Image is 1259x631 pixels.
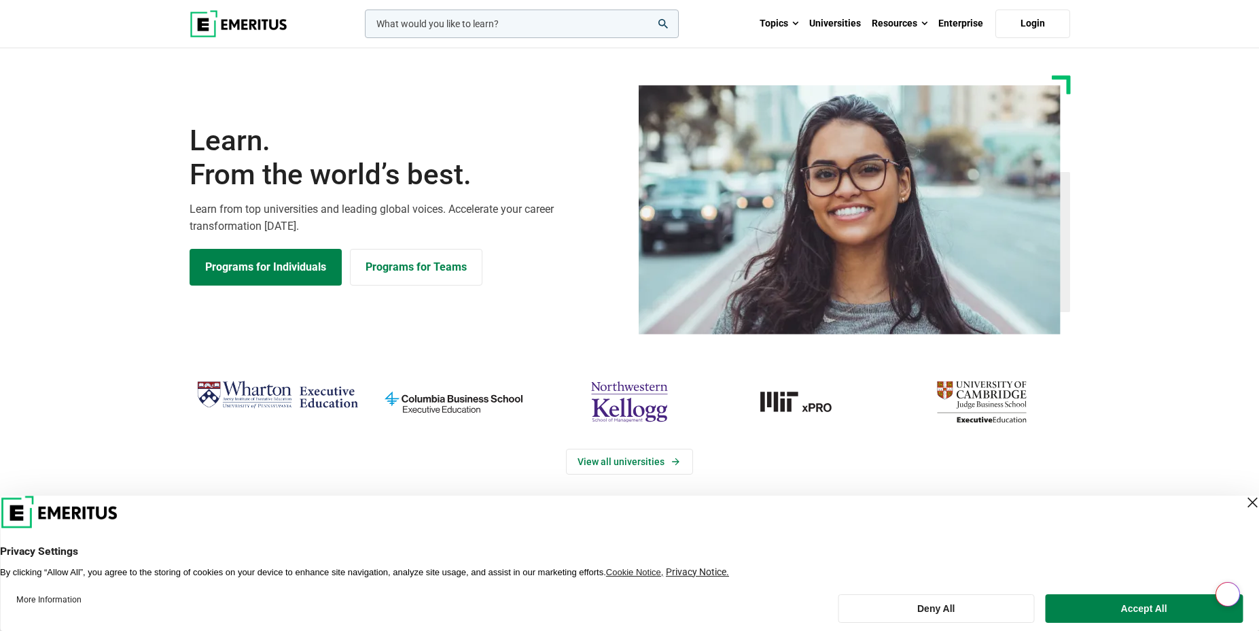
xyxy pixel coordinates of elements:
img: Learn from the world's best [639,85,1061,335]
a: Explore Programs [190,249,342,286]
p: Learn from top universities and leading global voices. Accelerate your career transformation [DATE]. [190,201,622,235]
a: Login [995,10,1070,38]
img: columbia-business-school [372,375,535,428]
input: woocommerce-product-search-field-0 [365,10,679,38]
img: northwestern-kellogg [548,375,711,428]
img: MIT xPRO [724,375,887,428]
a: Explore for Business [350,249,482,286]
a: MIT-xPRO [724,375,887,428]
span: From the world’s best. [190,158,622,192]
img: cambridge-judge-business-school [900,375,1063,428]
img: Wharton Executive Education [196,375,359,415]
a: View Universities [566,449,693,475]
h1: Learn. [190,124,622,192]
